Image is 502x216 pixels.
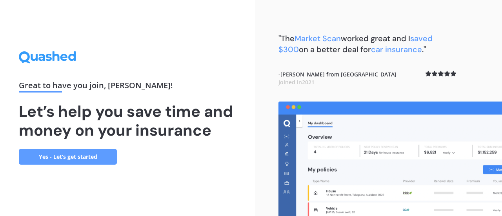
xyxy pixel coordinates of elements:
span: Joined in 2021 [278,78,315,86]
h1: Let’s help you save time and money on your insurance [19,102,236,140]
div: Great to have you join , [PERSON_NAME] ! [19,82,236,93]
b: - [PERSON_NAME] from [GEOGRAPHIC_DATA] [278,71,397,86]
span: car insurance [371,44,422,54]
b: "The worked great and I on a better deal for ." [278,33,433,54]
img: dashboard.webp [278,102,502,216]
span: Market Scan [295,33,341,44]
a: Yes - Let’s get started [19,149,117,165]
